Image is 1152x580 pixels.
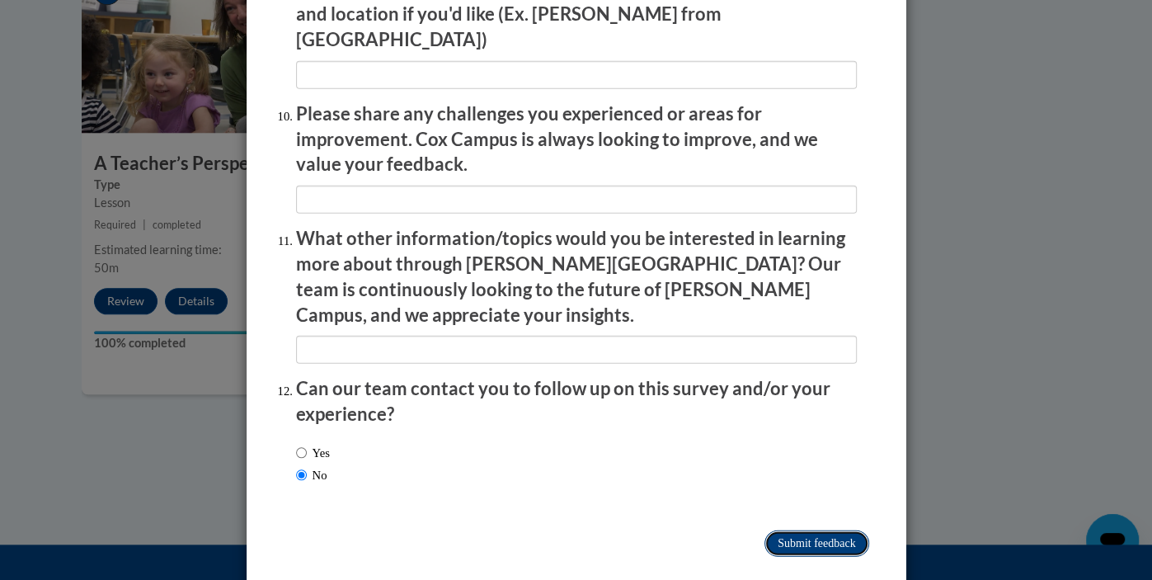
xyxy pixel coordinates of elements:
p: Please share any challenges you experienced or areas for improvement. Cox Campus is always lookin... [296,101,857,177]
label: No [296,466,327,484]
label: Yes [296,444,330,462]
input: Submit feedback [764,530,868,557]
p: Can our team contact you to follow up on this survey and/or your experience? [296,376,857,427]
p: What other information/topics would you be interested in learning more about through [PERSON_NAME... [296,226,857,328]
input: No [296,466,307,484]
input: Yes [296,444,307,462]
